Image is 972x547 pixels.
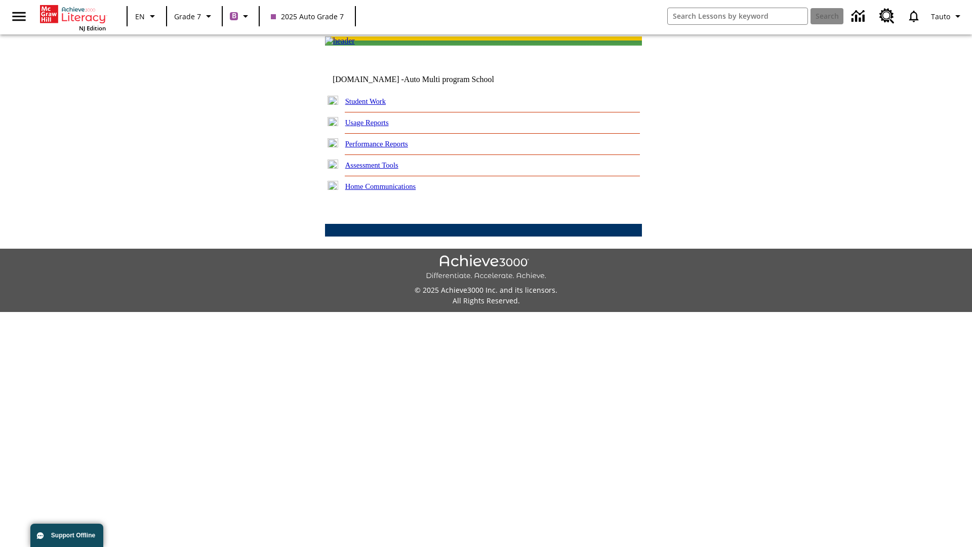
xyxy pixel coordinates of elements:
a: Data Center [845,3,873,30]
span: Support Offline [51,532,95,539]
button: Language: EN, Select a language [131,7,163,25]
a: Assessment Tools [345,161,398,169]
img: header [325,36,355,46]
div: Home [40,3,106,32]
img: plus.gif [328,160,338,169]
button: Boost Class color is purple. Change class color [226,7,256,25]
span: 2025 Auto Grade 7 [271,11,344,22]
td: [DOMAIN_NAME] - [333,75,519,84]
button: Profile/Settings [927,7,968,25]
img: plus.gif [328,138,338,147]
span: Grade 7 [174,11,201,22]
a: Performance Reports [345,140,408,148]
nobr: Auto Multi program School [404,75,494,84]
span: EN [135,11,145,22]
button: Grade: Grade 7, Select a grade [170,7,219,25]
img: plus.gif [328,117,338,126]
a: Usage Reports [345,119,389,127]
button: Support Offline [30,524,103,547]
span: Tauto [931,11,950,22]
a: Resource Center, Will open in new tab [873,3,901,30]
span: B [232,10,236,22]
input: search field [668,8,807,24]
img: plus.gif [328,96,338,105]
img: plus.gif [328,181,338,190]
span: NJ Edition [79,24,106,32]
button: Open side menu [4,2,34,31]
a: Student Work [345,97,386,105]
img: Achieve3000 Differentiate Accelerate Achieve [426,255,546,281]
a: Home Communications [345,182,416,190]
a: Notifications [901,3,927,29]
